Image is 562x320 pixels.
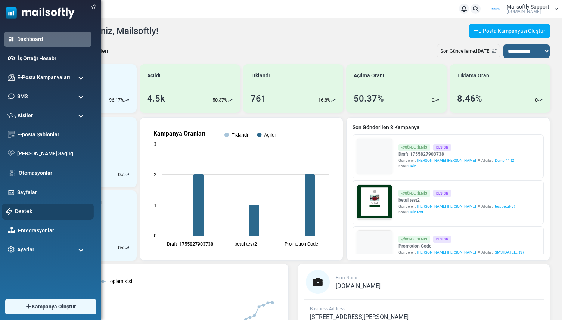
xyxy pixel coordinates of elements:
[336,283,381,289] a: [DOMAIN_NAME]
[115,177,143,183] strong: Follow Us
[398,236,430,242] div: Gönderilmiş
[251,72,270,80] span: Tıklandı
[433,144,451,150] div: Design
[8,169,16,177] img: workflow.svg
[433,190,451,196] div: Design
[108,279,132,284] text: Toplam Kişi
[398,204,515,209] div: Gönderen: Alıcılar::
[8,131,15,138] img: email-templates-icon.svg
[235,241,257,247] text: betul test2
[154,202,156,208] text: 1
[98,152,160,158] strong: Shop Now and Save Big!
[17,150,88,158] a: [PERSON_NAME] Sağlığı
[167,241,213,247] text: Draft_1755827903738
[32,303,76,311] span: Kampanya Oluştur
[118,244,121,252] p: 0
[486,3,558,15] a: User Logo Mailsoftly Support [DOMAIN_NAME]
[492,48,497,54] a: Refresh Stats
[398,243,524,249] a: Promotion Code
[336,275,358,280] span: Firm Name
[8,74,15,81] img: campaigns-icon.png
[153,130,205,137] text: Kampanya Oranları
[417,249,476,255] span: [PERSON_NAME] [PERSON_NAME]
[408,210,423,214] span: Hello test
[146,124,337,254] svg: Kampanya Oranları
[264,132,276,138] text: Açıldı
[8,150,15,156] img: domain-health-icon.svg
[398,151,515,158] a: Draft_1755827903738
[398,163,515,169] div: Konu:
[118,244,129,252] div: %
[398,144,430,150] div: Gönderilmiş
[154,172,156,177] text: 2
[251,92,266,105] div: 761
[285,241,318,247] text: Promotion Code
[19,169,88,177] a: Otomasyonlar
[457,92,482,105] div: 8.46%
[495,158,515,163] a: Demo 41 (2)
[154,233,156,239] text: 0
[17,35,88,43] a: Dashboard
[212,96,228,104] p: 50.37%
[336,282,381,289] span: [DOMAIN_NAME]
[495,249,524,255] a: SMS [DATE]... (3)
[8,189,15,196] img: landing_pages.svg
[7,113,16,118] img: contacts-icon.svg
[433,236,451,242] div: Design
[17,246,34,254] span: Ayarlar
[398,190,430,196] div: Gönderilmiş
[18,55,88,62] a: İş Ortağı Hesabı
[398,197,515,204] a: betul test2
[495,204,515,209] a: test betul (3)
[398,249,524,255] div: Gönderen: Alıcılar::
[8,93,15,100] img: sms-icon.png
[507,4,549,9] span: Mailsoftly Support
[8,36,15,43] img: dashboard-icon-active.svg
[354,72,384,80] span: Açılma Oranı
[432,96,434,104] p: 0
[535,96,538,104] p: 0
[507,9,541,14] span: [DOMAIN_NAME]
[109,96,124,104] p: 96.17%
[18,227,88,234] a: Entegrasyonlar
[354,92,384,105] div: 50.37%
[437,44,500,58] div: Son Güncelleme:
[91,148,167,162] a: Shop Now and Save Big!
[353,124,544,131] a: Son Gönderilen 3 Kampanya
[232,132,248,138] text: Tıklandı
[17,74,70,81] span: E-Posta Kampanyaları
[6,208,12,215] img: support-icon.svg
[118,171,121,178] p: 0
[17,93,28,100] span: SMS
[398,158,515,163] div: Gönderen: Alıcılar::
[17,189,88,196] a: Sayfalar
[486,3,505,15] img: User Logo
[417,158,476,163] span: [PERSON_NAME] [PERSON_NAME]
[417,204,476,209] span: [PERSON_NAME] [PERSON_NAME]
[398,209,515,215] div: Konu:
[118,171,129,178] div: %
[469,24,550,38] a: E-Posta Kampanyası Oluştur
[318,96,331,104] p: 16.8%
[15,207,90,215] a: Destek
[8,246,15,253] img: settings-icon.svg
[476,48,491,54] b: [DATE]
[408,164,416,168] span: Hello
[147,92,165,105] div: 4.5k
[17,131,88,139] a: E-posta Şablonları
[39,196,218,203] p: Lorem ipsum dolor sit amet, consectetur adipiscing elit, sed do eiusmod tempor incididunt
[457,72,491,80] span: Tıklama Oranı
[310,306,345,311] span: Business Address
[18,112,33,119] span: Kişiler
[34,130,224,141] h1: Test {(email)}
[154,141,156,147] text: 3
[147,72,161,80] span: Açıldı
